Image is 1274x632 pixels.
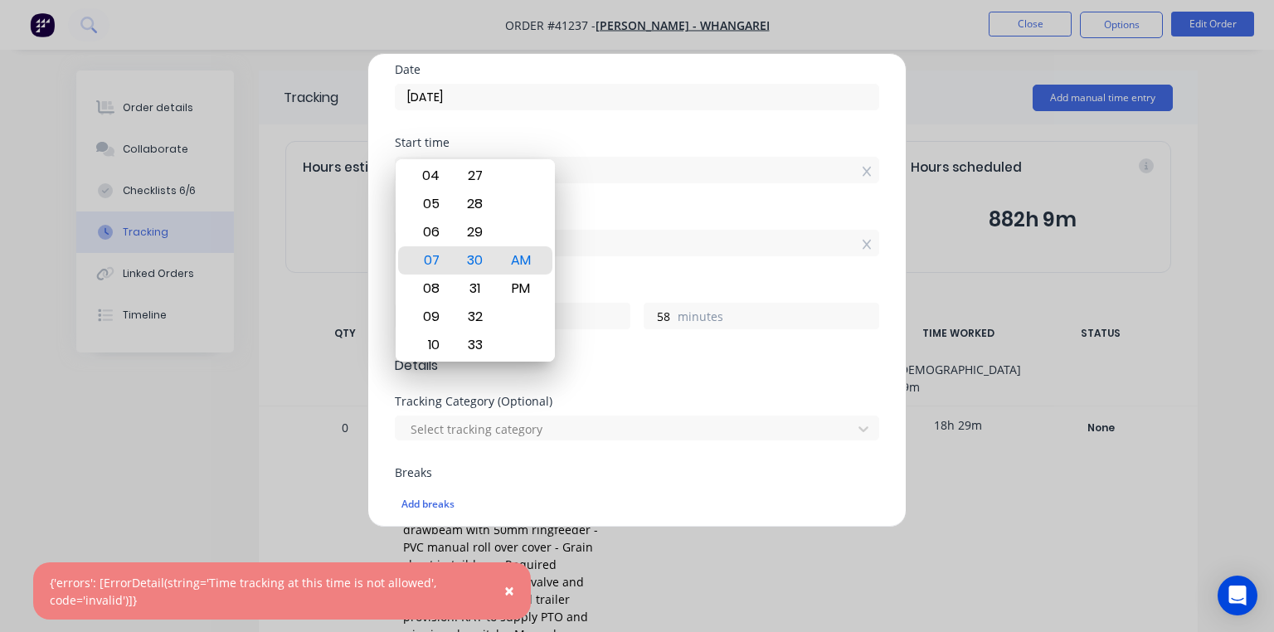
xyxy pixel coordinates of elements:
[644,304,673,328] input: 0
[409,303,450,331] div: 09
[395,356,879,376] span: Details
[401,493,873,515] div: Add breaks
[395,396,879,407] div: Tracking Category (Optional)
[409,162,450,190] div: 04
[395,64,879,75] div: Date
[678,308,878,328] label: minutes
[500,246,541,275] div: AM
[50,574,480,609] div: {'errors': [ErrorDetail(string='Time tracking at this time is not allowed', code='invalid')]}
[504,579,514,602] span: ×
[406,159,452,362] div: Hour
[395,283,879,294] div: Hours worked
[409,218,450,246] div: 06
[409,275,450,303] div: 08
[395,137,879,148] div: Start time
[455,162,495,190] div: 27
[455,218,495,246] div: 29
[409,331,450,359] div: 10
[1218,576,1257,615] div: Open Intercom Messenger
[395,210,879,221] div: Finish time
[455,246,495,275] div: 30
[409,190,450,218] div: 05
[455,275,495,303] div: 31
[395,467,879,479] div: Breaks
[409,246,450,275] div: 07
[455,303,495,331] div: 32
[488,571,531,611] button: Close
[455,331,495,359] div: 33
[455,190,495,218] div: 28
[452,159,498,362] div: Minute
[500,275,541,303] div: PM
